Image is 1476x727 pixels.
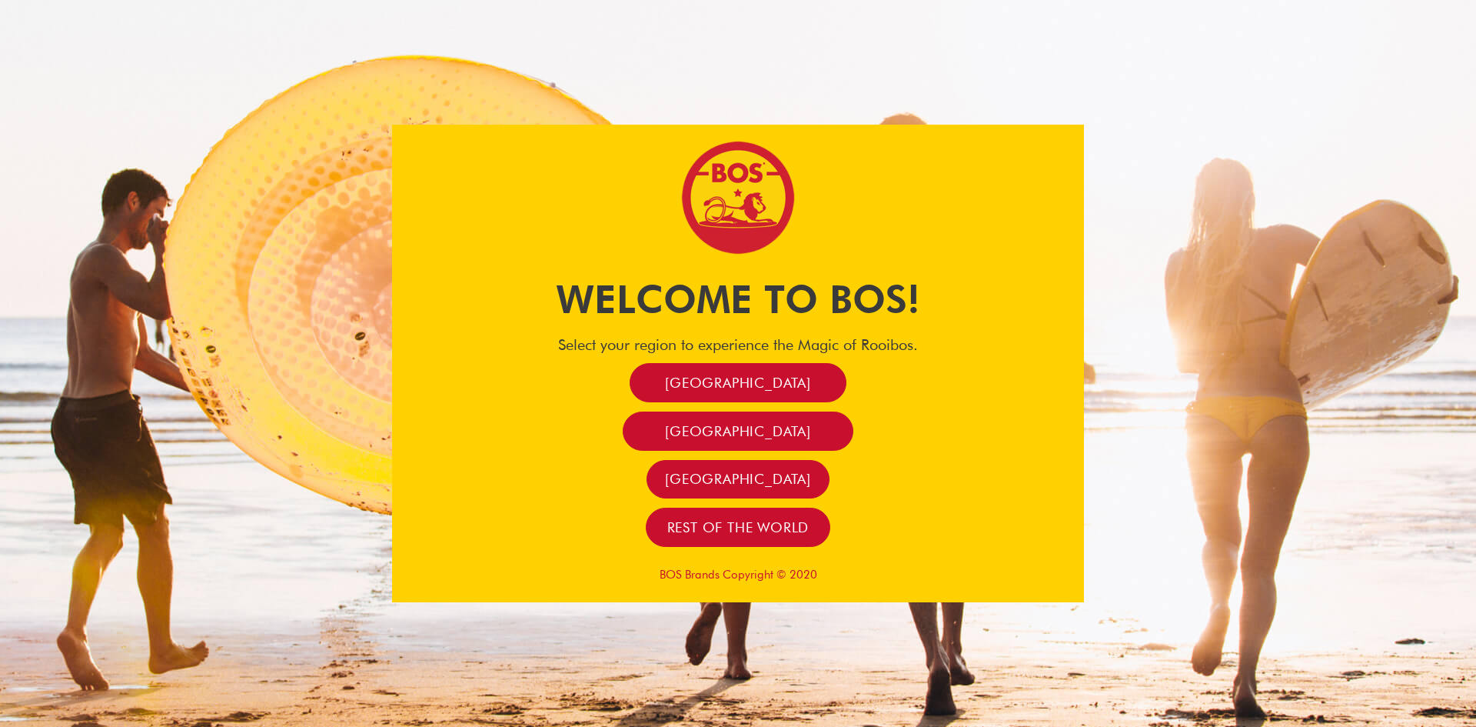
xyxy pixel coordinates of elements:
[665,470,811,488] span: [GEOGRAPHIC_DATA]
[665,374,811,392] span: [GEOGRAPHIC_DATA]
[630,363,846,402] a: [GEOGRAPHIC_DATA]
[665,422,811,440] span: [GEOGRAPHIC_DATA]
[647,460,829,499] a: [GEOGRAPHIC_DATA]
[392,568,1084,582] p: BOS Brands Copyright © 2020
[646,508,831,547] a: Rest of the world
[392,272,1084,326] h1: Welcome to BOS!
[623,412,853,451] a: [GEOGRAPHIC_DATA]
[392,335,1084,354] h4: Select your region to experience the Magic of Rooibos.
[680,140,796,255] img: Bos Brands
[667,519,809,536] span: Rest of the world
